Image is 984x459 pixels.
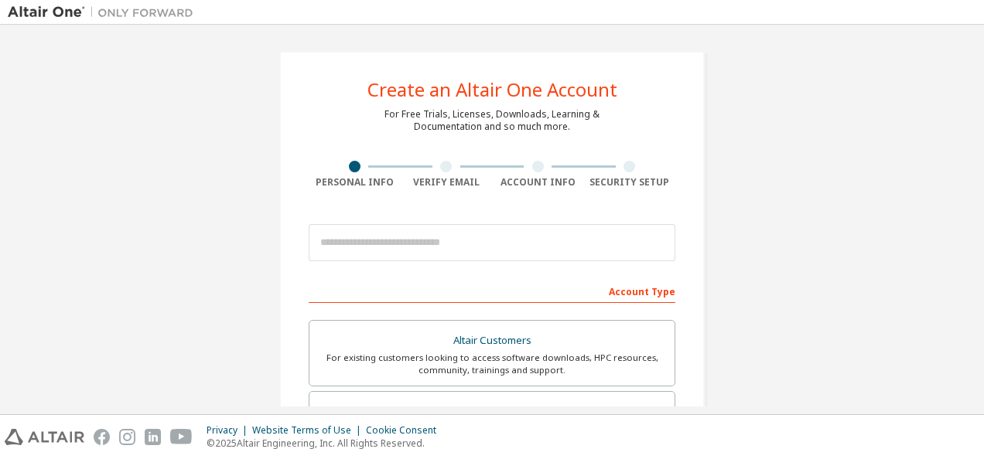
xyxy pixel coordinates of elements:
div: Altair Customers [319,330,665,352]
div: Account Type [309,278,675,303]
div: Verify Email [401,176,493,189]
div: Security Setup [584,176,676,189]
img: instagram.svg [119,429,135,445]
div: For existing customers looking to access software downloads, HPC resources, community, trainings ... [319,352,665,376]
img: youtube.svg [170,429,193,445]
div: Website Terms of Use [252,424,366,437]
div: For Free Trials, Licenses, Downloads, Learning & Documentation and so much more. [384,108,600,133]
img: linkedin.svg [145,429,161,445]
img: altair_logo.svg [5,429,84,445]
div: Account Info [492,176,584,189]
img: Altair One [8,5,201,20]
div: Privacy [207,424,252,437]
img: facebook.svg [94,429,110,445]
div: Students [319,401,665,423]
p: © 2025 Altair Engineering, Inc. All Rights Reserved. [207,437,446,450]
div: Create an Altair One Account [367,80,617,99]
div: Cookie Consent [366,424,446,437]
div: Personal Info [309,176,401,189]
